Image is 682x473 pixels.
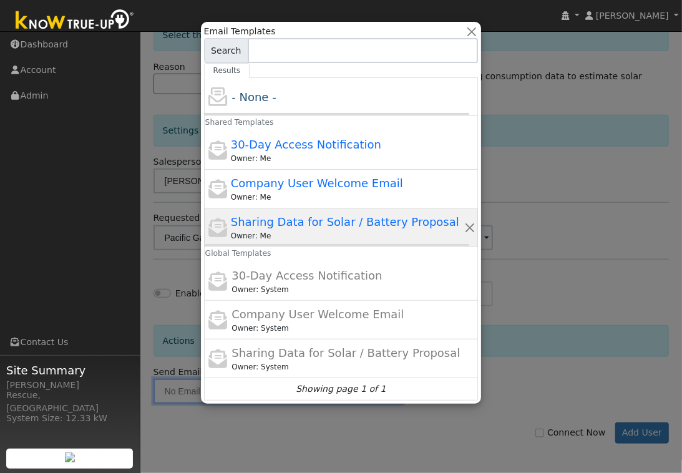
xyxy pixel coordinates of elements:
span: [PERSON_NAME] [596,11,669,21]
span: 30-Day Access Notification [231,138,381,151]
div: Leroy Coffman [231,284,475,295]
span: 30-Day Access Notification [231,269,382,282]
div: Leroy Coffman [231,361,475,373]
div: [PERSON_NAME] [6,379,134,392]
span: Sharing Data for Solar / Battery Proposal [231,346,460,359]
img: Know True-Up [9,7,140,35]
span: Company User Welcome Email [231,308,404,321]
i: Showing page 1 of 1 [296,383,386,396]
h6: Global Templates [197,245,214,263]
div: Leroy Coffman [231,323,475,334]
div: Meghan Stimmler [231,192,464,203]
span: Email Templates [204,25,276,38]
span: Search [204,38,248,63]
img: retrieve [65,452,75,462]
span: - None - [231,90,276,104]
a: Results [204,63,250,78]
h6: Shared Templates [197,114,214,132]
span: Sharing Data for Solar / Battery Proposal [231,215,459,228]
div: System Size: 12.33 kW [6,412,134,425]
div: Rescue, [GEOGRAPHIC_DATA] [6,389,134,415]
span: Company User Welcome Email [231,177,403,190]
span: Site Summary [6,362,134,379]
div: Meghan Stimmler [231,230,464,241]
div: Meghan Stimmler [231,153,464,164]
button: Delete Template [464,221,475,234]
